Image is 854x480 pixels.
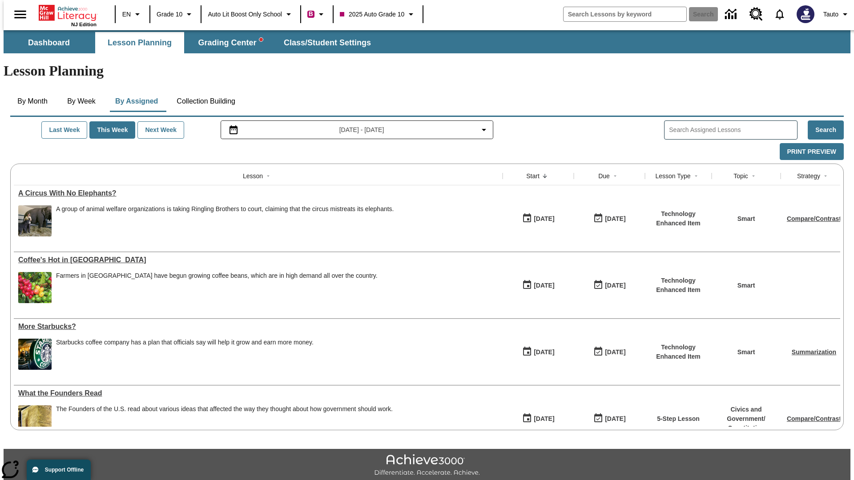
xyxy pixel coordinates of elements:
button: 09/25/25: First time the lesson was available [519,410,557,427]
img: Avatar [797,5,814,23]
button: Lesson Planning [95,32,184,53]
div: A group of animal welfare organizations is taking Ringling Brothers to court, claiming that the c... [56,205,394,236]
a: Compare/Contrast [787,215,841,222]
a: What the Founders Read, Lessons [18,389,498,397]
input: search field [564,7,686,21]
button: Class: 2025 Auto Grade 10, Select your class [336,6,420,22]
a: A Circus With No Elephants?, Lessons [18,189,498,197]
button: By Week [59,91,104,112]
button: Sort [820,171,831,181]
div: Farmers in Laos have begun growing coffee beans, which are in high demand all over the country. [56,272,378,303]
button: Last Week [41,121,87,139]
span: Support Offline [45,467,84,473]
button: 09/25/25: First time the lesson was available [519,344,557,360]
div: The Founders of the U.S. read about various ideas that affected the way they thought about how go... [56,405,393,413]
button: 09/25/25: Last day the lesson can be accessed [590,277,628,294]
span: 2025 Auto Grade 10 [340,10,404,19]
div: [DATE] [534,280,554,291]
p: Smart [737,281,755,290]
div: Starbucks coffee company has a plan that officials say will help it grow and earn more money. [56,339,314,346]
button: 09/25/25: Last day the lesson can be accessed [590,210,628,227]
img: copy of Magna Carta, a document which may have shaped the US Constitution [18,405,52,436]
button: Sort [691,171,701,181]
div: SubNavbar [4,32,379,53]
button: Sort [540,171,550,181]
p: Technology Enhanced Item [649,276,707,295]
button: Sort [610,171,620,181]
div: The Founders of the U.S. read about various ideas that affected the way they thought about how go... [56,405,393,436]
button: 09/25/25: First time the lesson was available [519,210,557,227]
a: Compare/Contrast [787,415,841,422]
div: [DATE] [534,213,554,224]
button: 09/25/25: Last day the lesson can be accessed [590,410,628,427]
button: Select the date range menu item [225,124,490,135]
button: This Week [89,121,135,139]
span: Grade 10 [157,10,182,19]
div: [DATE] [605,413,625,424]
button: Sort [748,171,759,181]
button: By Assigned [108,91,165,112]
button: Select a new avatar [791,3,820,26]
button: Support Offline [27,460,91,480]
span: Grading Center [198,38,262,48]
div: [DATE] [534,413,554,424]
div: Coffee's Hot in Laos [18,256,498,264]
img: Coffee beans of different shades growing on a coffee tree. Farmers in Laos are growing coffee bea... [18,272,52,303]
button: Sort [263,171,274,181]
button: Dashboard [4,32,93,53]
button: Open side menu [7,1,33,28]
button: 09/25/25: Last day the lesson can be accessed [590,344,628,360]
svg: Collapse Date Range Filter [479,124,489,135]
div: A Circus With No Elephants? [18,189,498,197]
button: Boost Class color is violet red. Change class color [304,6,330,22]
div: Start [526,172,540,180]
button: Grade: Grade 10, Select a grade [153,6,198,22]
p: Farmers in [GEOGRAPHIC_DATA] have begun growing coffee beans, which are in high demand all over t... [56,272,378,280]
img: The Starbucks logo features a twin-tailed mermaid enclosed in a green circle. Starbucks plans to ... [18,339,52,370]
button: School: Auto Lit Boost only School, Select your school [204,6,298,22]
div: Home [39,3,97,27]
p: Civics and Government / [716,405,776,424]
button: By Month [10,91,55,112]
button: Next Week [137,121,184,139]
a: Home [39,4,97,22]
svg: writing assistant alert [259,38,263,41]
div: [DATE] [605,280,625,291]
p: Smart [737,214,755,224]
button: Search [808,120,844,140]
div: Topic [733,172,748,180]
div: Lesson [243,172,263,180]
span: NJ Edition [71,22,97,27]
button: Profile/Settings [820,6,854,22]
a: More Starbucks? , Lessons [18,323,498,331]
button: Grading Center [186,32,275,53]
p: 5-Step Lesson [657,414,700,424]
img: A woman tending to an elephant calf as an adult elephant looks on inside an enclosure. A lawsuit ... [18,205,52,236]
div: Lesson Type [655,172,690,180]
img: Achieve3000 Differentiate Accelerate Achieve [374,454,480,477]
span: Lesson Planning [108,38,172,48]
span: [DATE] - [DATE] [339,125,384,135]
div: [DATE] [605,347,625,358]
div: What the Founders Read [18,389,498,397]
button: Class/Student Settings [277,32,378,53]
span: Auto Lit Boost only School [208,10,282,19]
p: Technology Enhanced Item [649,343,707,361]
span: B [309,8,313,20]
input: Search Assigned Lessons [669,124,797,136]
button: Print Preview [780,143,844,160]
p: Smart [737,348,755,357]
span: Tauto [823,10,838,19]
p: Technology Enhanced Item [649,209,707,228]
button: 09/25/25: First time the lesson was available [519,277,557,294]
span: Dashboard [28,38,70,48]
span: Starbucks coffee company has a plan that officials say will help it grow and earn more money. [56,339,314,370]
span: EN [122,10,131,19]
button: Language: EN, Select a language [118,6,147,22]
div: A group of animal welfare organizations is taking Ringling Brothers to court, claiming that the c... [56,205,394,213]
div: Due [598,172,610,180]
a: Resource Center, Will open in new tab [744,2,768,26]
